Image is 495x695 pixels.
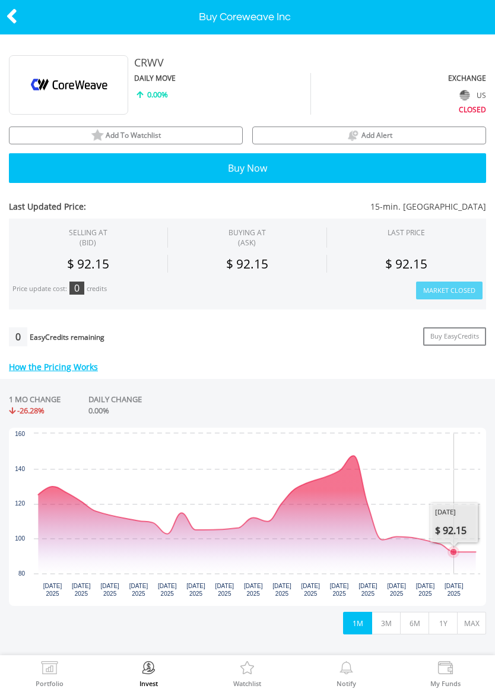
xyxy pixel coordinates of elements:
[147,89,168,100] span: 0.00%
[12,285,67,293] div: Price update cost:
[233,661,261,687] a: Watchlist
[302,583,321,597] text: [DATE] 2025
[208,201,486,213] span: 15-min. [GEOGRAPHIC_DATA]
[40,661,59,678] img: View Portfolio
[445,583,464,597] text: [DATE] 2025
[87,285,107,293] div: credits
[9,153,486,183] button: Buy Now
[15,466,25,472] text: 140
[106,130,161,140] span: Add To Watchlist
[9,394,61,405] div: 1 MO CHANGE
[88,394,188,405] div: DAILY CHANGE
[69,238,107,248] span: (BID)
[15,431,25,437] text: 160
[229,238,266,248] span: (ASK)
[158,583,177,597] text: [DATE] 2025
[30,333,104,343] div: EasyCredits remaining
[215,583,234,597] text: [DATE] 2025
[430,680,461,687] label: My Funds
[72,583,91,597] text: [DATE] 2025
[361,130,392,140] span: Add Alert
[186,583,205,597] text: [DATE] 2025
[400,612,429,634] button: 6M
[387,583,406,597] text: [DATE] 2025
[91,129,104,142] img: watchlist
[134,73,310,83] div: DAILY MOVE
[430,661,461,687] a: My Funds
[9,127,243,144] button: watchlist Add To Watchlist
[330,583,349,597] text: [DATE] 2025
[9,428,486,606] svg: Interactive chart
[15,535,25,542] text: 100
[43,583,62,597] text: [DATE] 2025
[9,327,27,346] div: 0
[372,612,401,634] button: 3M
[436,661,455,678] img: View Funds
[252,127,486,144] button: price alerts bell Add Alert
[67,255,109,272] span: $ 92.15
[416,282,483,300] button: Market Closed
[18,570,26,577] text: 80
[226,255,268,272] span: $ 92.15
[460,90,470,100] img: flag
[36,661,64,687] a: Portfolio
[9,201,208,213] span: Last Updated Price:
[311,73,487,83] div: EXCHANGE
[416,583,435,597] text: [DATE] 2025
[423,327,486,346] a: Buy EasyCredits
[69,282,84,295] div: 0
[36,680,64,687] label: Portfolio
[139,661,158,678] img: Invest Now
[388,228,425,238] div: LAST PRICE
[88,405,109,416] span: 0.00%
[238,661,256,678] img: Watchlist
[272,583,291,597] text: [DATE] 2025
[450,548,457,555] path: Tuesday, 19 Aug 2025, 92.15.
[139,661,158,687] a: Invest
[337,661,356,687] a: Notify
[347,129,360,142] img: price alerts bell
[337,680,356,687] label: Notify
[9,428,486,606] div: Chart. Highcharts interactive chart.
[358,583,377,597] text: [DATE] 2025
[139,680,158,687] label: Invest
[337,661,356,678] img: View Notifications
[477,90,486,100] span: US
[343,612,372,634] button: 1M
[17,405,45,416] span: -26.28%
[233,680,261,687] label: Watchlist
[69,228,107,248] div: SELLING AT
[24,55,113,115] img: EQU.US.CRWV.png
[100,583,119,597] text: [DATE] 2025
[457,612,486,634] button: MAX
[385,255,427,272] span: $ 92.15
[9,361,98,372] a: How the Pricing Works
[15,500,25,507] text: 120
[129,583,148,597] text: [DATE] 2025
[311,103,487,115] div: CLOSED
[429,612,458,634] button: 1Y
[134,55,398,71] div: CRWV
[244,583,263,597] text: [DATE] 2025
[229,228,266,248] span: BUYING AT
